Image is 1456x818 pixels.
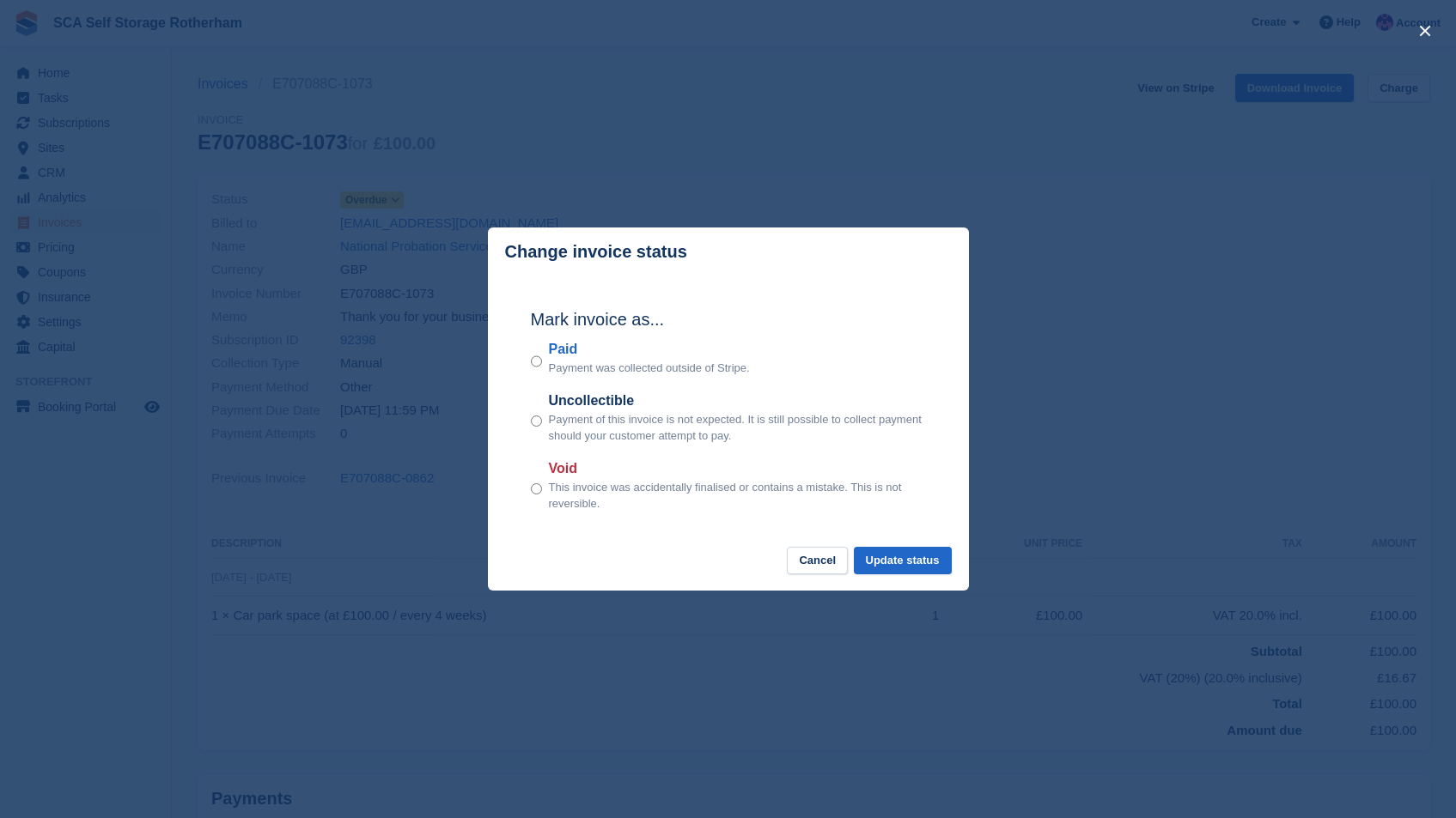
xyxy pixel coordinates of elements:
p: This invoice was accidentally finalised or contains a mistake. This is not reversible. [549,479,926,512]
button: Cancel [787,547,848,575]
button: close [1411,17,1439,45]
button: Update status [854,547,952,575]
label: Uncollectible [549,391,926,411]
p: Payment was collected outside of Stripe. [549,360,750,377]
label: Void [549,458,926,479]
h2: Mark invoice as... [531,306,926,332]
p: Payment of this invoice is not expected. It is still possible to collect payment should your cust... [549,411,926,445]
p: Change invoice status [505,242,687,262]
label: Paid [549,339,750,360]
